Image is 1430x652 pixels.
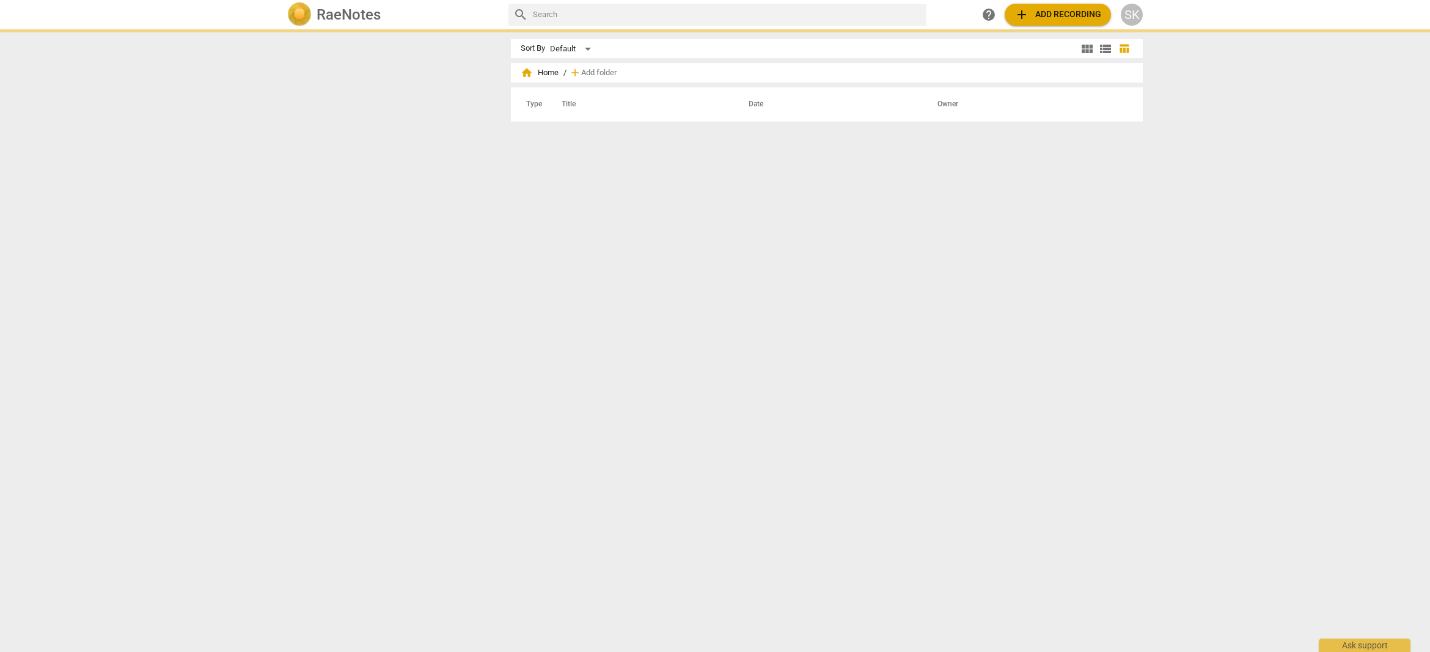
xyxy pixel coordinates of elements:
span: search [513,7,528,22]
span: help [981,7,996,22]
h2: RaeNotes [317,6,381,23]
th: Title [547,87,734,122]
div: Sort By [521,44,545,53]
th: Owner [923,87,1130,122]
span: Home [521,67,559,79]
span: table_chart [1118,43,1130,54]
span: view_list [1098,42,1113,56]
span: Add folder [581,68,617,78]
div: Ask support [1319,639,1410,652]
span: home [521,67,533,79]
span: add [1014,7,1029,22]
button: Table view [1115,40,1133,58]
input: Search [533,5,922,24]
button: List view [1096,40,1115,58]
button: Upload [1005,4,1111,26]
th: Type [516,87,547,122]
img: Logo [287,2,312,27]
span: view_module [1080,42,1094,56]
span: add [569,67,581,79]
button: SK [1121,4,1143,26]
div: Default [550,39,595,59]
a: LogoRaeNotes [287,2,499,27]
th: Date [734,87,923,122]
span: / [563,68,566,78]
span: Add recording [1014,7,1101,22]
button: Tile view [1078,40,1096,58]
a: Help [978,4,1000,26]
